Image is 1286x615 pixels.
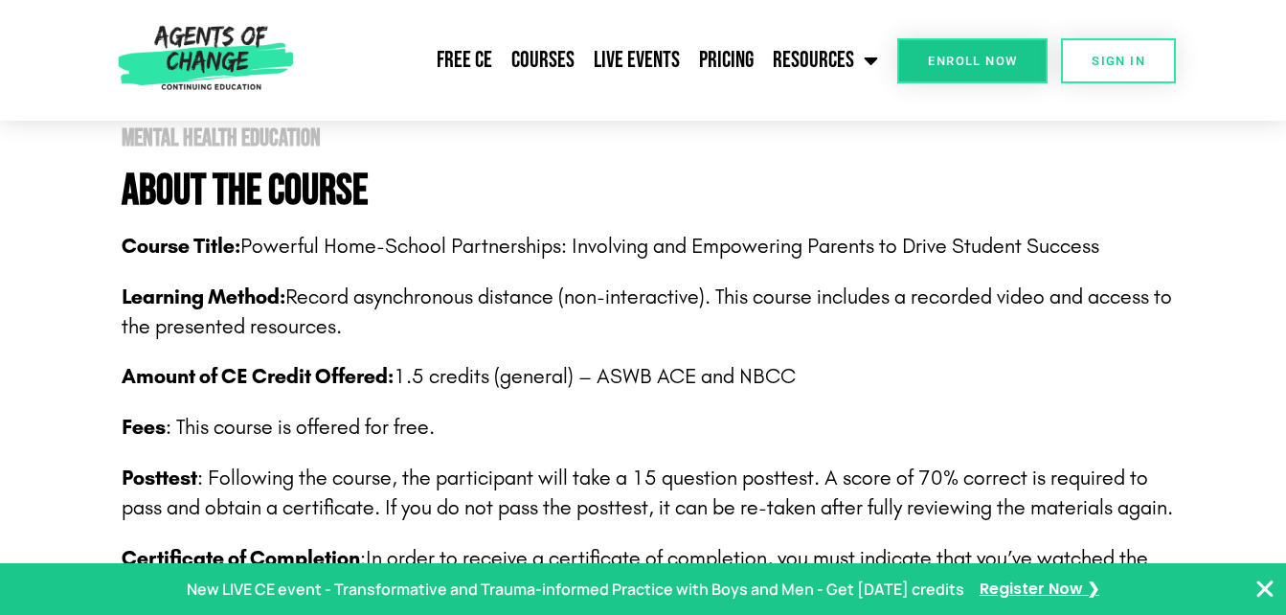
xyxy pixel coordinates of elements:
[122,362,1189,392] p: 1.5 credits (general) – ASWB ACE and NBCC
[689,36,763,84] a: Pricing
[897,38,1048,83] a: Enroll Now
[187,576,964,604] p: New LIVE CE event - Transformative and Trauma-informed Practice with Boys and Men - Get [DATE] cr...
[302,36,888,84] nav: Menu
[122,364,394,389] span: Amount of CE Credit Offered:
[763,36,888,84] a: Resources
[122,546,360,571] span: Certificate of Completion
[122,466,197,490] b: Posttest
[122,285,285,309] b: Learning Method:
[122,170,1189,213] h4: About The Course
[360,546,366,571] span: :
[502,36,584,84] a: Courses
[122,415,166,440] span: Fees
[1253,578,1276,601] button: Close Banner
[427,36,502,84] a: Free CE
[122,544,1189,604] p: In order to receive a certificate of completion, you must indicate that you’ve watched the entire...
[1061,38,1176,83] a: SIGN IN
[980,576,1099,604] a: Register Now ❯
[122,234,240,259] b: Course Title:
[122,232,1189,262] p: Powerful Home-School Partnerships: Involving and Empowering Parents to Drive Student Success
[1092,55,1145,67] span: SIGN IN
[122,415,435,440] span: : This course is offered for free.
[122,466,1173,520] span: : Following the course, the participant will take a 15 question posttest. A score of 70% correct ...
[122,126,1189,150] h2: Mental Health Education
[928,55,1017,67] span: Enroll Now
[122,283,1189,342] p: Record asynchronous distance (non-interactive). This course includes a recorded video and access ...
[584,36,689,84] a: Live Events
